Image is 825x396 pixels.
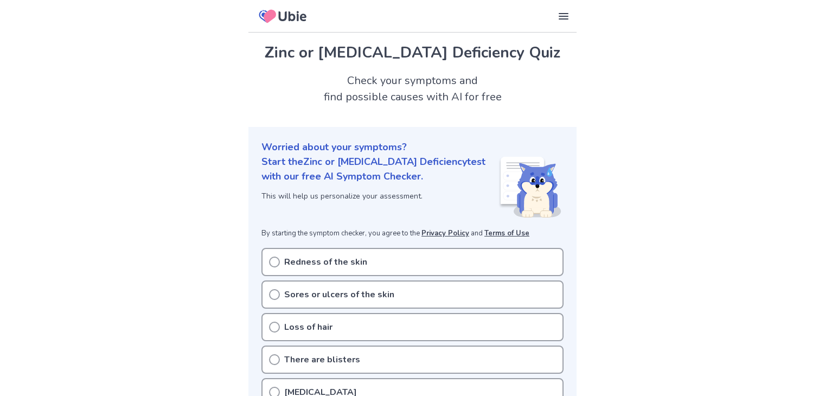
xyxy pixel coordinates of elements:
[498,157,561,218] img: Shiba
[421,228,469,238] a: Privacy Policy
[284,288,394,301] p: Sores or ulcers of the skin
[248,73,577,105] h2: Check your symptoms and find possible causes with AI for free
[284,256,367,269] p: Redness of the skin
[261,41,564,64] h1: Zinc or [MEDICAL_DATA] Deficiency Quiz
[261,155,498,184] p: Start the Zinc or [MEDICAL_DATA] Deficiency test with our free AI Symptom Checker.
[284,353,360,366] p: There are blisters
[284,321,332,334] p: Loss of hair
[484,228,529,238] a: Terms of Use
[261,190,498,202] p: This will help us personalize your assessment.
[261,140,564,155] p: Worried about your symptoms?
[261,228,564,239] p: By starting the symptom checker, you agree to the and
